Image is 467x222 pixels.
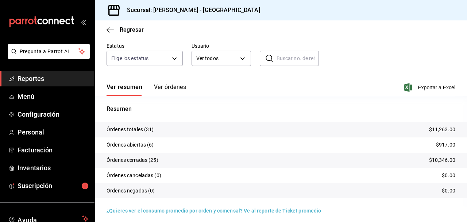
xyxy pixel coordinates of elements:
[192,43,251,48] label: Usuario
[107,208,321,214] a: ¿Quieres ver el consumo promedio por orden y comensal? Ve al reporte de Ticket promedio
[107,83,142,96] button: Ver resumen
[18,109,89,119] span: Configuración
[107,126,154,133] p: Órdenes totales (31)
[20,48,78,55] span: Pregunta a Parrot AI
[111,55,148,62] span: Elige los estatus
[196,55,238,62] span: Ver todos
[107,43,183,48] label: Estatus
[442,187,455,195] p: $0.00
[442,172,455,179] p: $0.00
[107,172,161,179] p: Órdenes canceladas (0)
[405,83,455,92] button: Exportar a Excel
[120,26,144,33] span: Regresar
[436,141,455,149] p: $917.00
[429,126,455,133] p: $11,263.00
[18,91,89,101] span: Menú
[107,105,455,113] p: Resumen
[18,127,89,137] span: Personal
[18,145,89,155] span: Facturación
[18,163,89,173] span: Inventarios
[107,156,158,164] p: Órdenes cerradas (25)
[277,51,319,66] input: Buscar no. de referencia
[107,141,154,149] p: Órdenes abiertas (6)
[154,83,186,96] button: Ver órdenes
[8,44,90,59] button: Pregunta a Parrot AI
[80,19,86,25] button: open_drawer_menu
[121,6,260,15] h3: Sucursal: [PERSON_NAME] - [GEOGRAPHIC_DATA]
[5,53,90,61] a: Pregunta a Parrot AI
[107,83,186,96] div: navigation tabs
[107,187,155,195] p: Órdenes negadas (0)
[18,181,89,191] span: Suscripción
[18,74,89,83] span: Reportes
[429,156,455,164] p: $10,346.00
[107,26,144,33] button: Regresar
